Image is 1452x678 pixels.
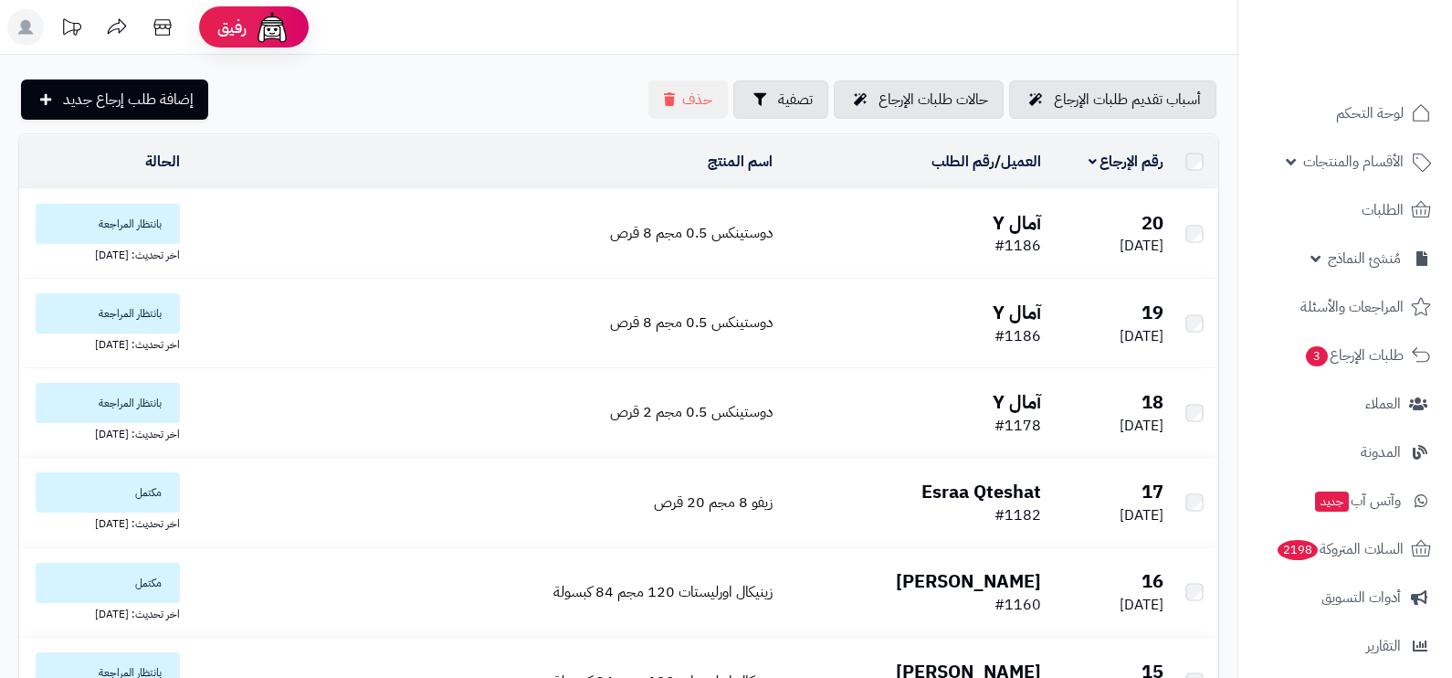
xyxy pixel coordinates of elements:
[1336,101,1404,126] span: لوحة التحكم
[1321,585,1401,610] span: أدوات التسويق
[994,594,1041,616] span: #1160
[682,89,712,111] span: حذف
[931,151,994,173] a: رقم الطلب
[879,89,988,111] span: حالات طلبات الإرجاع
[708,151,773,173] a: اسم المنتج
[778,89,813,111] span: تصفية
[553,581,773,603] a: زينيكال اورليستات 120 مجم 84 كبسولة
[1249,527,1441,571] a: السلات المتروكة2198
[1362,197,1404,223] span: الطلبات
[1249,479,1441,523] a: وآتس آبجديد
[1120,594,1163,616] span: [DATE]
[1089,151,1164,173] a: رقم الإرجاع
[1303,149,1404,175] span: الأقسام والمنتجات
[1300,294,1404,320] span: المراجعات والأسئلة
[1365,391,1401,417] span: العملاء
[1142,209,1163,237] b: 20
[1120,504,1163,526] span: [DATE]
[994,415,1041,437] span: #1178
[1304,343,1404,368] span: طلبات الإرجاع
[1361,440,1401,465] span: المدونة
[26,603,180,622] div: اخر تحديث: [DATE]
[993,388,1041,416] b: آمال Y
[921,478,1041,505] b: Esraa Qteshat
[654,492,773,514] a: زيفو 8 مجم 20 قرص
[994,325,1041,347] span: #1186
[1054,89,1201,111] span: أسباب تقديم طلبات الإرجاع
[993,299,1041,326] b: آمال Y
[145,151,180,173] a: الحالة
[1313,488,1401,514] span: وآتس آب
[780,135,1048,188] td: /
[1009,80,1216,119] a: أسباب تقديم طلبات الإرجاع
[1249,91,1441,135] a: لوحة التحكم
[1306,346,1328,366] span: 3
[1249,188,1441,232] a: الطلبات
[1278,540,1318,560] span: 2198
[993,209,1041,237] b: آمال Y
[63,89,194,111] span: إضافة طلب إرجاع جديد
[26,244,180,263] div: اخر تحديث: [DATE]
[896,567,1041,595] b: [PERSON_NAME]
[254,9,290,46] img: ai-face.png
[36,383,180,423] span: بانتظار المراجعة
[994,504,1041,526] span: #1182
[1142,478,1163,505] b: 17
[1249,576,1441,620] a: أدوات التسويق
[48,9,94,50] a: تحديثات المنصة
[217,16,247,38] span: رفيق
[610,222,773,244] a: دوستينكس 0.5 مجم 8 قرص
[1315,492,1349,512] span: جديد
[1120,325,1163,347] span: [DATE]
[1249,285,1441,329] a: المراجعات والأسئلة
[1001,151,1041,173] a: العميل
[26,334,180,353] div: اخر تحديث: [DATE]
[834,80,1004,119] a: حالات طلبات الإرجاع
[1328,49,1435,88] img: logo-2.png
[26,513,180,532] div: اخر تحديث: [DATE]
[36,563,180,603] span: مكتمل
[1276,536,1404,562] span: السلات المتروكة
[1249,430,1441,474] a: المدونة
[1249,382,1441,426] a: العملاء
[1328,246,1401,271] span: مُنشئ النماذج
[1366,633,1401,659] span: التقارير
[733,80,828,119] button: تصفية
[1142,299,1163,326] b: 19
[610,312,773,334] a: دوستينكس 0.5 مجم 8 قرص
[1249,334,1441,377] a: طلبات الإرجاع3
[36,472,180,513] span: مكتمل
[26,423,180,442] div: اخر تحديث: [DATE]
[610,401,773,423] a: دوستينكس 0.5 مجم 2 قرص
[21,79,208,120] a: إضافة طلب إرجاع جديد
[1142,567,1163,595] b: 16
[1120,415,1163,437] span: [DATE]
[36,204,180,244] span: بانتظار المراجعة
[648,80,728,119] button: حذف
[994,235,1041,257] span: #1186
[1142,388,1163,416] b: 18
[1120,235,1163,257] span: [DATE]
[1249,624,1441,668] a: التقارير
[36,293,180,334] span: بانتظار المراجعة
